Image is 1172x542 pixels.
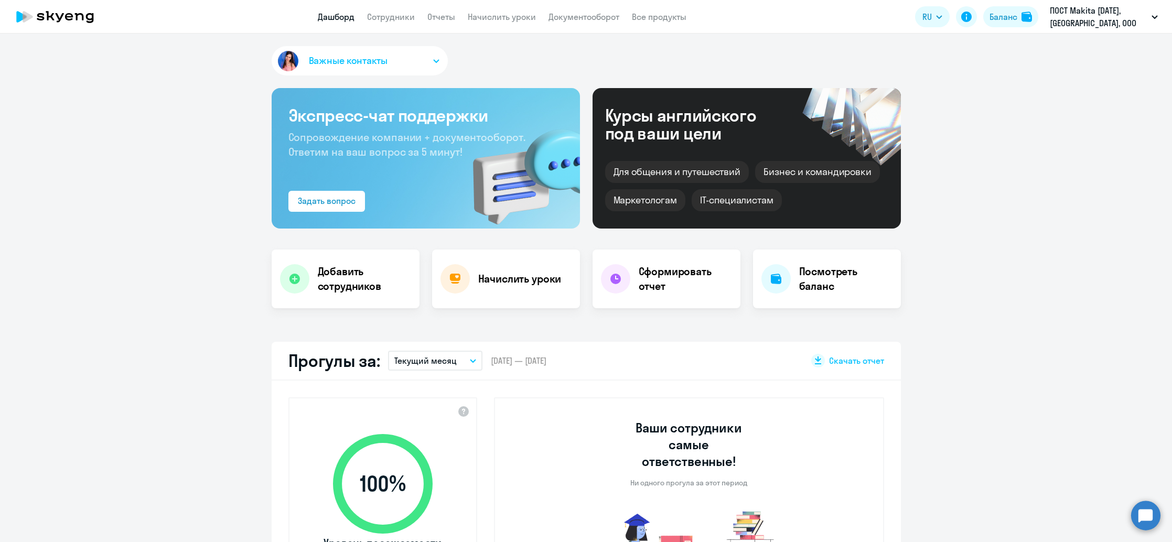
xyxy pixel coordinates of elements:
[922,10,932,23] span: RU
[427,12,455,22] a: Отчеты
[367,12,415,22] a: Сотрудники
[621,419,756,470] h3: Ваши сотрудники самые ответственные!
[288,350,380,371] h2: Прогулы за:
[272,46,448,75] button: Важные контакты
[468,12,536,22] a: Начислить уроки
[1022,12,1032,22] img: balance
[632,12,686,22] a: Все продукты
[288,105,563,126] h3: Экспресс-чат поддержки
[915,6,950,27] button: RU
[605,106,784,142] div: Курсы английского под ваши цели
[322,471,443,496] span: 100 %
[549,12,619,22] a: Документооборот
[1045,4,1163,29] button: ПОСТ Makita [DATE], [GEOGRAPHIC_DATA], ООО
[276,49,300,73] img: avatar
[394,354,457,367] p: Текущий месяц
[478,272,562,286] h4: Начислить уроки
[318,12,354,22] a: Дашборд
[388,351,482,371] button: Текущий месяц
[799,264,893,294] h4: Посмотреть баланс
[318,264,411,294] h4: Добавить сотрудников
[491,355,546,366] span: [DATE] — [DATE]
[990,10,1017,23] div: Баланс
[755,161,880,183] div: Бизнес и командировки
[639,264,732,294] h4: Сформировать отчет
[630,478,747,487] p: Ни одного прогула за этот период
[288,131,525,158] span: Сопровождение компании + документооборот. Ответим на ваш вопрос за 5 минут!
[692,189,782,211] div: IT-специалистам
[605,161,749,183] div: Для общения и путешествий
[288,191,365,212] button: Задать вопрос
[309,54,388,68] span: Важные контакты
[829,355,884,366] span: Скачать отчет
[983,6,1038,27] button: Балансbalance
[1050,4,1147,29] p: ПОСТ Makita [DATE], [GEOGRAPHIC_DATA], ООО
[298,194,356,207] div: Задать вопрос
[605,189,685,211] div: Маркетологам
[458,111,580,229] img: bg-img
